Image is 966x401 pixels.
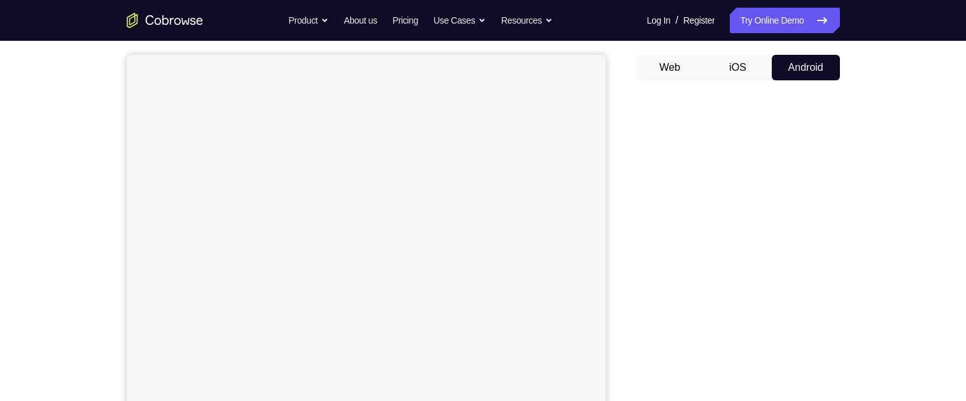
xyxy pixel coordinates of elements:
[288,8,329,33] button: Product
[501,8,553,33] button: Resources
[772,55,840,80] button: Android
[704,55,772,80] button: iOS
[434,8,486,33] button: Use Cases
[676,13,678,28] span: /
[683,8,714,33] a: Register
[647,8,671,33] a: Log In
[127,13,203,28] a: Go to the home page
[392,8,418,33] a: Pricing
[344,8,377,33] a: About us
[636,55,704,80] button: Web
[730,8,839,33] a: Try Online Demo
